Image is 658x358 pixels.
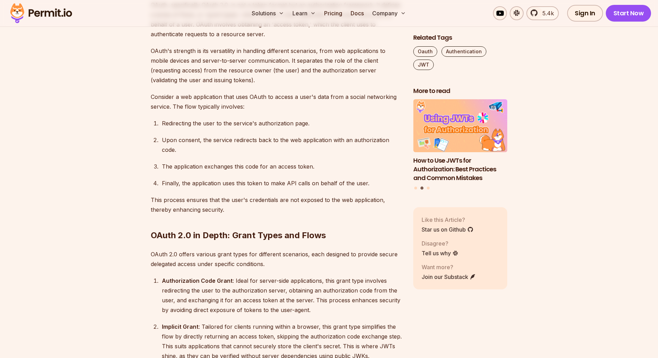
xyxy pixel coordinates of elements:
[321,6,345,20] a: Pricing
[413,60,434,70] a: JWT
[151,92,402,111] p: Consider a web application that uses OAuth to access a user's data from a social networking servi...
[413,87,507,95] h2: More to read
[422,225,473,234] a: Star us on Github
[422,249,459,257] a: Tell us why
[162,277,233,284] strong: Authorization Code Grant
[422,263,476,271] p: Want more?
[162,162,402,171] div: The application exchanges this code for an access token.
[162,323,198,330] strong: Implicit Grant
[606,5,651,22] a: Start Now
[422,273,476,281] a: Join our Substack
[162,276,402,315] div: : Ideal for server-side applications, this grant type involves redirecting the user to the author...
[151,46,402,85] p: OAuth's strength is its versatility in handling different scenarios, from web applications to mob...
[422,239,459,248] p: Disagree?
[567,5,603,22] a: Sign In
[421,187,424,190] button: Go to slide 2
[151,249,402,269] p: OAuth 2.0 offers various grant types for different scenarios, each designed to provide secure del...
[290,6,319,20] button: Learn
[413,33,507,42] h2: Related Tags
[413,100,507,153] img: How to Use JWTs for Authorization: Best Practices and Common Mistakes
[413,156,507,182] h3: How to Use JWTs for Authorization: Best Practices and Common Mistakes
[249,6,287,20] button: Solutions
[151,230,326,240] strong: OAuth 2.0 in Depth: Grant Types and Flows
[7,1,75,25] img: Permit logo
[162,118,402,128] div: Redirecting the user to the service's authorization page.
[413,100,507,182] li: 2 of 3
[414,187,417,189] button: Go to slide 1
[427,187,430,189] button: Go to slide 3
[526,6,559,20] a: 5.4k
[369,6,409,20] button: Company
[151,195,402,215] p: This process ensures that the user's credentials are not exposed to the web application, thereby ...
[348,6,367,20] a: Docs
[413,100,507,191] div: Posts
[538,9,554,17] span: 5.4k
[422,216,473,224] p: Like this Article?
[441,46,486,57] a: Authentication
[162,178,402,188] div: Finally, the application uses this token to make API calls on behalf of the user.
[413,100,507,182] a: How to Use JWTs for Authorization: Best Practices and Common MistakesHow to Use JWTs for Authoriz...
[413,46,437,57] a: Oauth
[162,135,402,155] div: Upon consent, the service redirects back to the web application with an authorization code.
